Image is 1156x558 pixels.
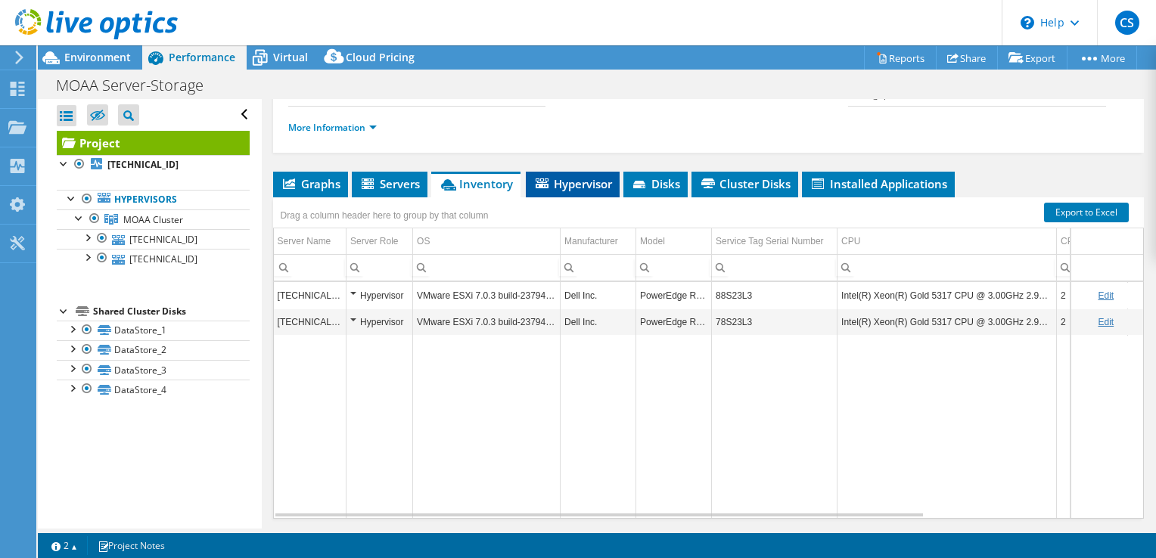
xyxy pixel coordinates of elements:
td: Column CPU Sockets, Value 2 [1057,308,1128,335]
td: Column OS, Filter cell [413,254,561,281]
td: Manufacturer Column [561,228,636,255]
span: Virtual [273,50,308,64]
div: Service Tag Serial Number [716,232,824,250]
td: Server Name Column [274,228,346,255]
a: Hypervisors [57,190,250,209]
a: Edit [1098,317,1114,327]
td: Column Service Tag Serial Number, Value 88S23L3 [712,282,837,308]
a: DataStore_1 [57,321,250,340]
span: Graphs [281,176,340,191]
a: Reports [864,46,937,70]
a: DataStore_2 [57,340,250,360]
div: Drag a column header here to group by that column [277,205,493,226]
a: Export to Excel [1044,203,1129,222]
span: Environment [64,50,131,64]
td: Column Server Name, Value 172.17.0.17 [274,308,346,335]
b: [TECHNICAL_ID] [107,158,179,171]
td: Column Service Tag Serial Number, Value 78S23L3 [712,308,837,335]
td: CPU Column [837,228,1057,255]
h1: MOAA Server-Storage [49,77,227,94]
td: Column Service Tag Serial Number, Filter cell [712,254,837,281]
a: 2 [41,536,88,555]
td: Column Manufacturer, Filter cell [561,254,636,281]
div: Hypervisor [350,287,409,305]
div: Server Name [278,232,331,250]
td: Column Server Role, Value Hypervisor [346,308,413,335]
a: MOAA Cluster [57,209,250,229]
td: Column Manufacturer, Value Dell Inc. [561,308,636,335]
td: Column Server Name, Filter cell [274,254,346,281]
td: Column CPU Sockets, Filter cell [1057,254,1128,281]
td: Column CPU, Value Intel(R) Xeon(R) Gold 5317 CPU @ 3.00GHz 2.99 GHz [837,282,1057,308]
td: Model Column [636,228,712,255]
td: CPU Sockets Column [1057,228,1128,255]
td: Column Model, Filter cell [636,254,712,281]
span: CS [1115,11,1139,35]
td: Column OS, Value VMware ESXi 7.0.3 build-23794027 [413,308,561,335]
a: DataStore_4 [57,380,250,399]
a: More Information [288,121,377,134]
td: Column Server Role, Value Hypervisor [346,282,413,308]
div: Server Role [350,232,398,250]
svg: \n [1021,16,1034,29]
div: OS [417,232,430,250]
td: Column OS, Value VMware ESXi 7.0.3 build-23794027 [413,282,561,308]
td: Column Server Role, Filter cell [346,254,413,281]
span: Cluster Disks [699,176,791,191]
span: Servers [359,176,420,191]
a: [TECHNICAL_ID] [57,249,250,268]
td: Column Manufacturer, Value Dell Inc. [561,282,636,308]
a: More [1067,46,1137,70]
div: Model [640,232,665,250]
td: Column Model, Value PowerEdge R750 [636,308,712,335]
a: Project [57,131,250,155]
td: Column Model, Value PowerEdge R750 [636,282,712,308]
div: CPU [841,232,860,250]
a: [TECHNICAL_ID] [57,229,250,249]
td: Column Server Name, Value 172.17.0.18 [274,282,346,308]
span: Cloud Pricing [346,50,415,64]
span: Installed Applications [810,176,947,191]
td: Server Role Column [346,228,413,255]
div: Shared Cluster Disks [93,302,250,321]
a: [TECHNICAL_ID] [57,155,250,175]
a: Share [936,46,998,70]
div: Data grid [273,197,1144,519]
span: Hypervisor [533,176,612,191]
a: Edit [1098,290,1114,301]
td: Column CPU Sockets, Value 2 [1057,282,1128,308]
td: Service Tag Serial Number Column [712,228,837,255]
a: Project Notes [87,536,176,555]
div: CPU Sockets [1061,232,1114,250]
span: Disks [631,176,680,191]
a: DataStore_3 [57,360,250,380]
td: Column CPU, Filter cell [837,254,1057,281]
td: Column CPU, Value Intel(R) Xeon(R) Gold 5317 CPU @ 3.00GHz 2.99 GHz [837,308,1057,335]
a: Export [997,46,1067,70]
span: Inventory [439,176,513,191]
div: Hypervisor [350,313,409,331]
span: MOAA Cluster [123,213,183,226]
span: Performance [169,50,235,64]
div: Manufacturer [564,232,618,250]
td: OS Column [413,228,561,255]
